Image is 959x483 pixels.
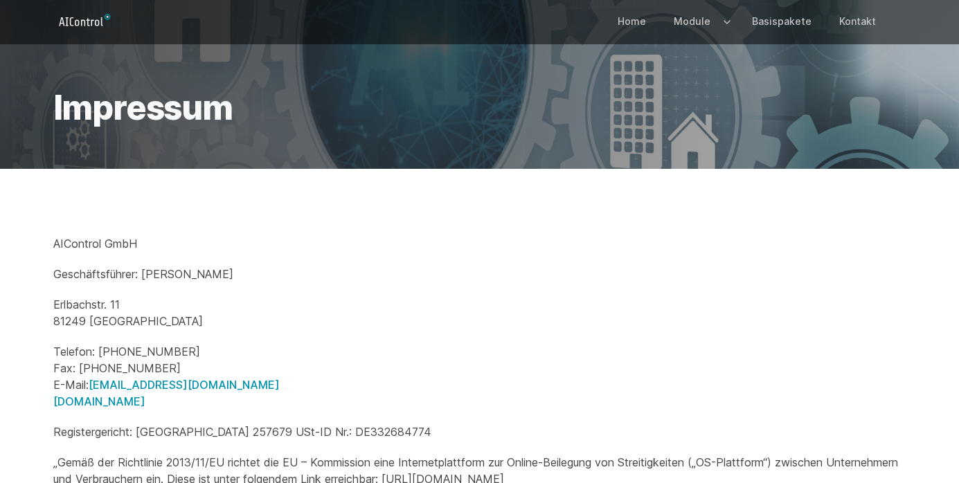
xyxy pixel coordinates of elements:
button: Expand / collapse menu [719,1,733,42]
p: Telefon: [PHONE_NUMBER] Fax: [PHONE_NUMBER] E-Mail: [53,343,906,410]
a: Module [665,1,719,42]
h1: Impressum [53,91,906,125]
a: Basispakete [744,1,820,42]
a: Kontakt [831,1,884,42]
a: [DOMAIN_NAME] [53,394,145,408]
p: Erlbachstr. 11 81249 [GEOGRAPHIC_DATA] [53,296,906,329]
a: Home [609,1,654,42]
p: AIControl GmbH [53,235,906,252]
a: [EMAIL_ADDRESS][DOMAIN_NAME] [89,378,280,392]
a: Logo [53,10,122,32]
p: Geschäftsführer: [PERSON_NAME] [53,266,906,282]
p: Registergericht: [GEOGRAPHIC_DATA] 257679 USt-ID Nr.: DE332684774 [53,423,906,440]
